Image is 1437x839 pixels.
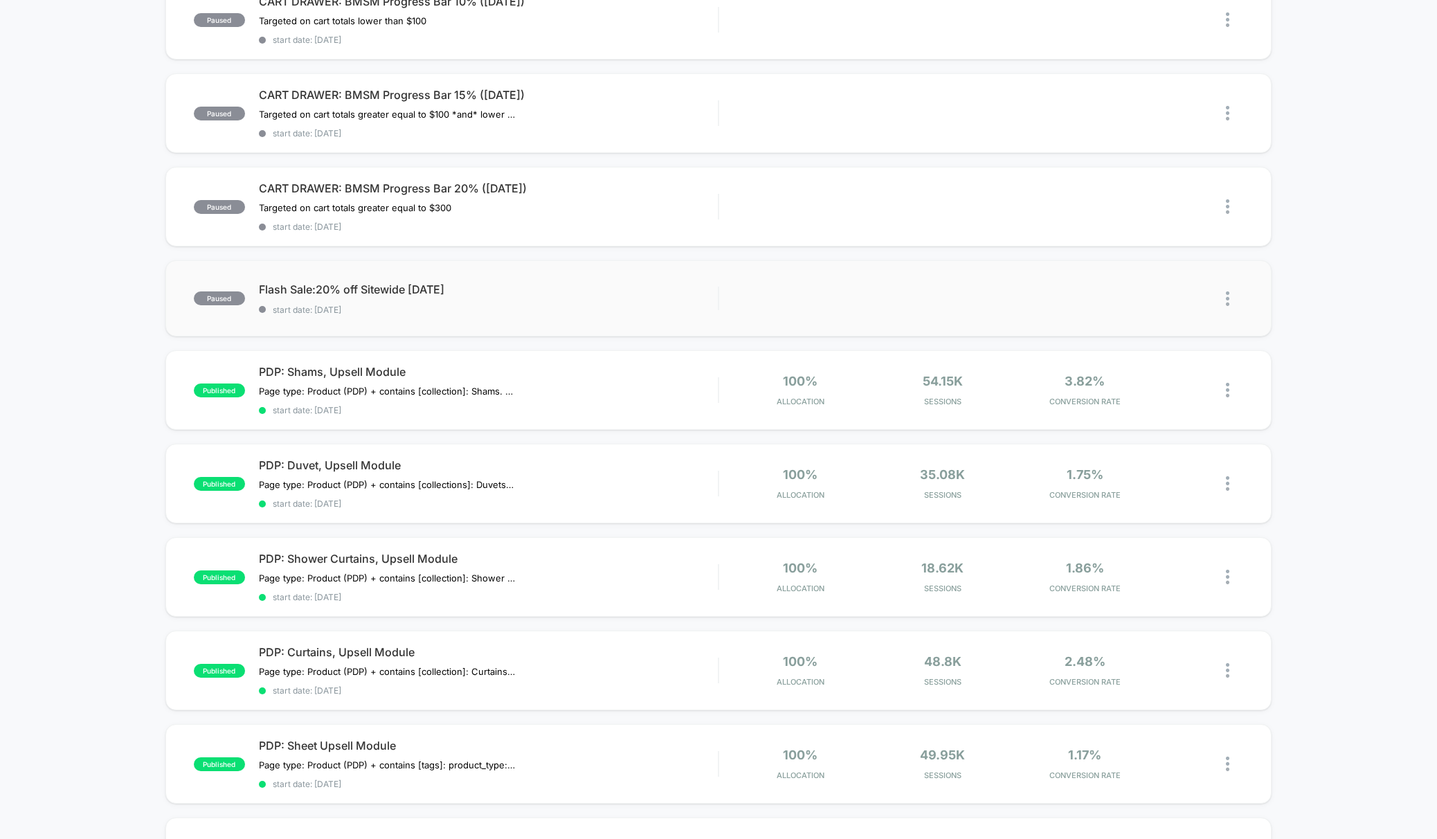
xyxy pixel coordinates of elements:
span: PDP: Duvet, Upsell Module [259,458,718,472]
span: PDP: Shams, Upsell Module [259,365,718,379]
span: Sessions [875,490,1010,500]
span: Page type: Product (PDP) + contains [collection]: Shower Curtains. Shows Products from [selected ... [259,572,516,584]
img: close [1226,476,1229,491]
span: CART DRAWER: BMSM Progress Bar 20% ([DATE]) [259,181,718,195]
span: 100% [783,561,817,575]
span: 3.82% [1065,374,1105,388]
span: Allocation [777,490,824,500]
span: Sessions [875,677,1010,687]
span: published [194,384,245,397]
span: paused [194,13,245,27]
span: Flash Sale:20% off Sitewide [DATE] [259,282,718,296]
span: Page type: Product (PDP) + contains [collections]: Duvets. Shows Products from [collections]down/... [259,479,516,490]
span: 100% [783,748,817,762]
span: 100% [783,467,817,482]
span: 1.17% [1068,748,1101,762]
span: Allocation [777,677,824,687]
span: start date: [DATE] [259,222,718,232]
span: Sessions [875,397,1010,406]
span: Targeted on cart totals greater equal to $300 [259,202,451,213]
span: 48.8k [924,654,961,669]
span: 49.95k [920,748,965,762]
span: PDP: Curtains, Upsell Module [259,645,718,659]
span: Allocation [777,770,824,780]
span: 35.08k [920,467,965,482]
span: start date: [DATE] [259,592,718,602]
span: Sessions [875,770,1010,780]
span: 1.75% [1067,467,1103,482]
span: paused [194,291,245,305]
span: Allocation [777,584,824,593]
span: published [194,664,245,678]
span: start date: [DATE] [259,685,718,696]
span: 54.15k [923,374,963,388]
span: Targeted on cart totals greater equal to $100 *and* lower than $300 [259,109,516,120]
span: Page type: Product (PDP) + contains [tags]: product_type:comforter sets, down alternative comfort... [259,759,516,770]
span: CONVERSION RATE [1018,584,1153,593]
span: CONVERSION RATE [1018,490,1153,500]
span: PDP: Shower Curtains, Upsell Module [259,552,718,566]
span: start date: [DATE] [259,405,718,415]
span: 1.86% [1066,561,1104,575]
span: 100% [783,374,817,388]
span: start date: [DATE] [259,779,718,789]
span: published [194,757,245,771]
img: close [1226,106,1229,120]
span: PDP: Sheet Upsell Module [259,739,718,752]
span: start date: [DATE] [259,498,718,509]
span: published [194,570,245,584]
span: published [194,477,245,491]
span: paused [194,107,245,120]
span: Sessions [875,584,1010,593]
span: start date: [DATE] [259,128,718,138]
img: close [1226,757,1229,771]
span: 18.62k [921,561,964,575]
img: close [1226,199,1229,214]
span: CART DRAWER: BMSM Progress Bar 15% ([DATE]) [259,88,718,102]
span: paused [194,200,245,214]
span: 2.48% [1065,654,1105,669]
img: close [1226,383,1229,397]
img: close [1226,291,1229,306]
span: CONVERSION RATE [1018,770,1153,780]
img: close [1226,12,1229,27]
span: Page type: Product (PDP) + contains [collection]: Curtains. Shows Products from [selected product... [259,666,516,677]
span: CONVERSION RATE [1018,677,1153,687]
img: close [1226,570,1229,584]
span: Page type: Product (PDP) + contains [collection]: Shams. Shows Products from [selected products] ... [259,386,516,397]
span: 100% [783,654,817,669]
span: CONVERSION RATE [1018,397,1153,406]
span: start date: [DATE] [259,35,718,45]
img: close [1226,663,1229,678]
span: Targeted on cart totals lower than $100 [259,15,426,26]
span: start date: [DATE] [259,305,718,315]
span: Allocation [777,397,824,406]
